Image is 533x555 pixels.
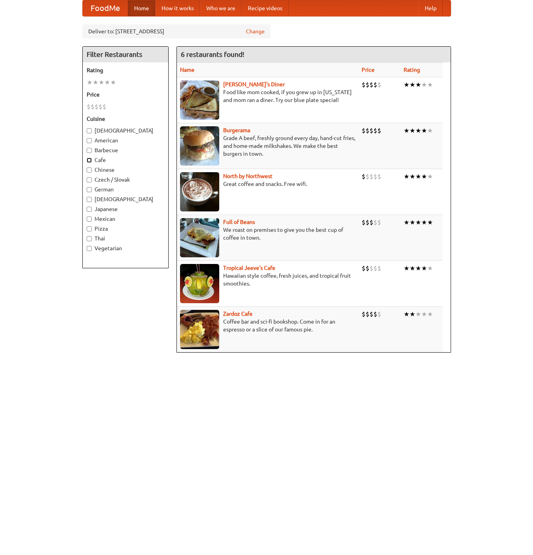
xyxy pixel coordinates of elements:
[181,51,244,58] ng-pluralize: 6 restaurants found!
[180,80,219,120] img: sallys.jpg
[373,126,377,135] li: $
[362,264,366,273] li: $
[87,217,92,222] input: Mexican
[223,173,273,179] b: North by Northwest
[87,205,164,213] label: Japanese
[366,218,369,227] li: $
[87,115,164,123] h5: Cuisine
[104,78,110,87] li: ★
[87,187,92,192] input: German
[362,310,366,318] li: $
[409,218,415,227] li: ★
[421,172,427,181] li: ★
[180,180,355,188] p: Great coffee and snacks. Free wifi.
[87,148,92,153] input: Barbecue
[242,0,289,16] a: Recipe videos
[373,80,377,89] li: $
[409,172,415,181] li: ★
[87,225,164,233] label: Pizza
[102,102,106,111] li: $
[421,80,427,89] li: ★
[87,128,92,133] input: [DEMOGRAPHIC_DATA]
[180,318,355,333] p: Coffee bar and sci-fi bookshop. Come in for an espresso or a slice of our famous pie.
[404,310,409,318] li: ★
[180,126,219,166] img: burgerama.jpg
[223,265,275,271] a: Tropical Jeeve's Cafe
[87,246,92,251] input: Vegetarian
[377,218,381,227] li: $
[87,78,93,87] li: ★
[223,311,253,317] a: Zardoz Cafe
[377,126,381,135] li: $
[415,310,421,318] li: ★
[427,80,433,89] li: ★
[415,172,421,181] li: ★
[421,126,427,135] li: ★
[180,67,195,73] a: Name
[87,215,164,223] label: Mexican
[362,80,366,89] li: $
[95,102,98,111] li: $
[87,207,92,212] input: Japanese
[427,172,433,181] li: ★
[409,310,415,318] li: ★
[362,126,366,135] li: $
[180,272,355,288] p: Hawaiian style coffee, fresh juices, and tropical fruit smoothies.
[87,244,164,252] label: Vegetarian
[404,264,409,273] li: ★
[87,136,164,144] label: American
[87,158,92,163] input: Cafe
[246,27,265,35] a: Change
[87,156,164,164] label: Cafe
[362,218,366,227] li: $
[180,134,355,158] p: Grade A beef, freshly ground every day, hand-cut fries, and home-made milkshakes. We make the bes...
[87,138,92,143] input: American
[82,24,271,38] div: Deliver to: [STREET_ADDRESS]
[427,310,433,318] li: ★
[87,236,92,241] input: Thai
[404,80,409,89] li: ★
[180,172,219,211] img: north.jpg
[369,172,373,181] li: $
[373,310,377,318] li: $
[369,310,373,318] li: $
[223,127,250,133] a: Burgerama
[427,218,433,227] li: ★
[421,218,427,227] li: ★
[87,177,92,182] input: Czech / Slovak
[362,67,375,73] a: Price
[404,218,409,227] li: ★
[421,264,427,273] li: ★
[83,0,128,16] a: FoodMe
[369,264,373,273] li: $
[415,218,421,227] li: ★
[87,197,92,202] input: [DEMOGRAPHIC_DATA]
[427,126,433,135] li: ★
[98,78,104,87] li: ★
[223,81,285,87] a: [PERSON_NAME]'s Diner
[373,172,377,181] li: $
[418,0,443,16] a: Help
[377,264,381,273] li: $
[377,172,381,181] li: $
[369,80,373,89] li: $
[366,126,369,135] li: $
[409,264,415,273] li: ★
[180,264,219,303] img: jeeves.jpg
[404,172,409,181] li: ★
[91,102,95,111] li: $
[415,126,421,135] li: ★
[415,80,421,89] li: ★
[87,226,92,231] input: Pizza
[369,126,373,135] li: $
[369,218,373,227] li: $
[404,126,409,135] li: ★
[87,91,164,98] h5: Price
[180,226,355,242] p: We roast on premises to give you the best cup of coffee in town.
[93,78,98,87] li: ★
[415,264,421,273] li: ★
[223,219,255,225] b: Full of Beans
[366,310,369,318] li: $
